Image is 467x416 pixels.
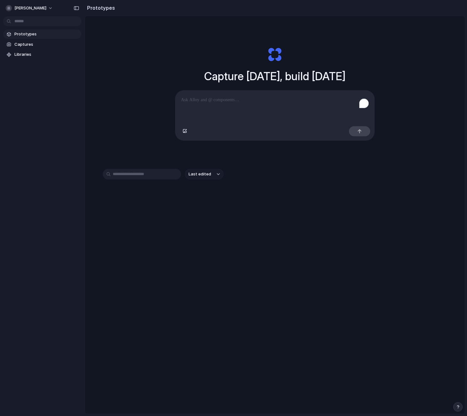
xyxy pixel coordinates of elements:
[14,5,46,11] span: [PERSON_NAME]
[3,50,81,59] a: Libraries
[189,171,211,177] span: Last edited
[185,169,224,179] button: Last edited
[3,40,81,49] a: Captures
[204,68,345,85] h1: Capture [DATE], build [DATE]
[14,51,79,58] span: Libraries
[175,91,374,124] div: To enrich screen reader interactions, please activate Accessibility in Grammarly extension settings
[85,4,115,12] h2: Prototypes
[14,31,79,37] span: Prototypes
[14,41,79,48] span: Captures
[3,29,81,39] a: Prototypes
[3,3,56,13] button: [PERSON_NAME]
